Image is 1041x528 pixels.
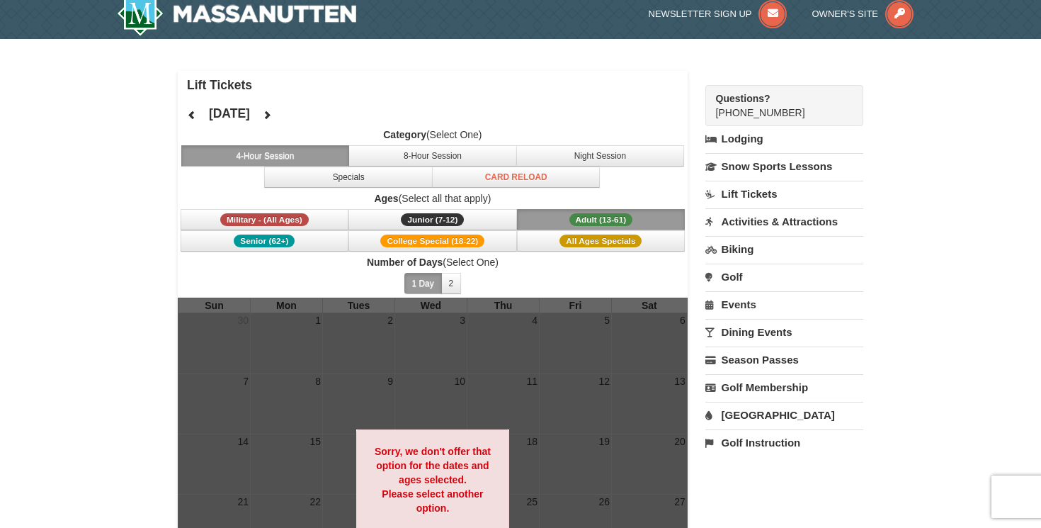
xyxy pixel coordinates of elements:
[209,106,250,120] h4: [DATE]
[705,347,863,373] a: Season Passes
[705,181,863,207] a: Lift Tickets
[517,230,686,252] button: All Ages Specials
[432,167,601,188] button: Card Reload
[374,193,398,204] strong: Ages
[705,264,863,290] a: Golf
[348,209,517,230] button: Junior (7-12)
[375,446,491,514] strong: Sorry, we don't offer that option for the dates and ages selected. Please select another option.
[181,145,350,167] button: 4-Hour Session
[383,129,426,140] strong: Category
[649,9,787,19] a: Newsletter Sign Up
[380,235,484,247] span: College Special (18-22)
[348,230,517,252] button: College Special (18-22)
[569,213,633,226] span: Adult (13-61)
[178,255,688,269] label: (Select One)
[441,273,462,294] button: 2
[234,235,295,247] span: Senior (62+)
[705,374,863,400] a: Golf Membership
[705,126,863,152] a: Lodging
[348,145,517,167] button: 8-Hour Session
[178,191,688,206] label: (Select all that apply)
[187,78,688,92] h4: Lift Tickets
[705,236,863,262] a: Biking
[559,235,642,247] span: All Ages Specials
[705,402,863,428] a: [GEOGRAPHIC_DATA]
[812,9,879,19] span: Owner's Site
[181,209,349,230] button: Military - (All Ages)
[716,93,770,104] strong: Questions?
[178,128,688,142] label: (Select One)
[705,429,863,456] a: Golf Instruction
[181,230,349,252] button: Senior (62+)
[705,291,863,318] a: Events
[705,319,863,345] a: Dining Events
[516,145,685,167] button: Night Session
[517,209,686,230] button: Adult (13-61)
[705,153,863,179] a: Snow Sports Lessons
[264,167,433,188] button: Specials
[649,9,752,19] span: Newsletter Sign Up
[404,273,442,294] button: 1 Day
[812,9,914,19] a: Owner's Site
[716,91,838,118] span: [PHONE_NUMBER]
[705,208,863,235] a: Activities & Attractions
[367,257,443,268] strong: Number of Days
[220,213,309,226] span: Military - (All Ages)
[401,213,464,226] span: Junior (7-12)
